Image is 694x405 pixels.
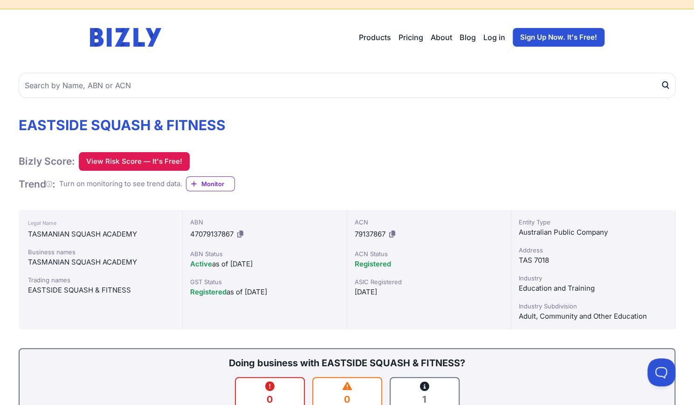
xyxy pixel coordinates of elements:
div: Entity Type [519,217,667,227]
div: Australian Public Company [519,227,667,238]
iframe: Toggle Customer Support [647,358,675,386]
a: About [431,32,452,43]
div: Turn on monitoring to see trend data. [59,179,182,189]
input: Search by Name, ABN or ACN [19,73,675,98]
div: TAS 7018 [519,255,667,266]
div: ABN Status [190,249,339,258]
div: as of [DATE] [190,258,339,270]
div: GST Status [190,277,339,286]
div: [DATE] [355,286,503,298]
div: Doing business with EASTSIDE SQUASH & FITNESS? [29,356,665,370]
div: TASMANIAN SQUASH ACADEMY [28,229,173,240]
a: Monitor [186,176,235,191]
div: Address [519,245,667,255]
div: Business names [28,247,173,257]
h1: EASTSIDE SQUASH & FITNESS [19,117,675,133]
span: 47079137867 [190,230,234,238]
span: Monitor [201,179,234,189]
button: Products [359,32,391,43]
a: Blog [460,32,476,43]
span: Active [190,259,212,268]
div: ABN [190,217,339,227]
a: Sign Up Now. It's Free! [513,28,605,47]
div: Legal Name [28,217,173,229]
h1: Bizly Score: [19,155,75,168]
div: Industry [519,273,667,283]
div: TASMANIAN SQUASH ACADEMY [28,257,173,268]
div: ACN [355,217,503,227]
div: Adult, Community and Other Education [519,311,667,322]
div: as of [DATE] [190,286,339,298]
button: View Risk Score — It's Free! [79,152,190,171]
span: 79137867 [355,230,385,238]
h1: Trend : [19,178,55,190]
div: Industry Subdivision [519,301,667,311]
div: ASIC Registered [355,277,503,286]
a: Pricing [399,32,423,43]
div: EASTSIDE SQUASH & FITNESS [28,285,173,296]
a: Log in [483,32,505,43]
div: Education and Training [519,283,667,294]
div: ACN Status [355,249,503,258]
span: Registered [355,259,391,268]
span: Registered [190,287,227,296]
div: Trading names [28,275,173,285]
